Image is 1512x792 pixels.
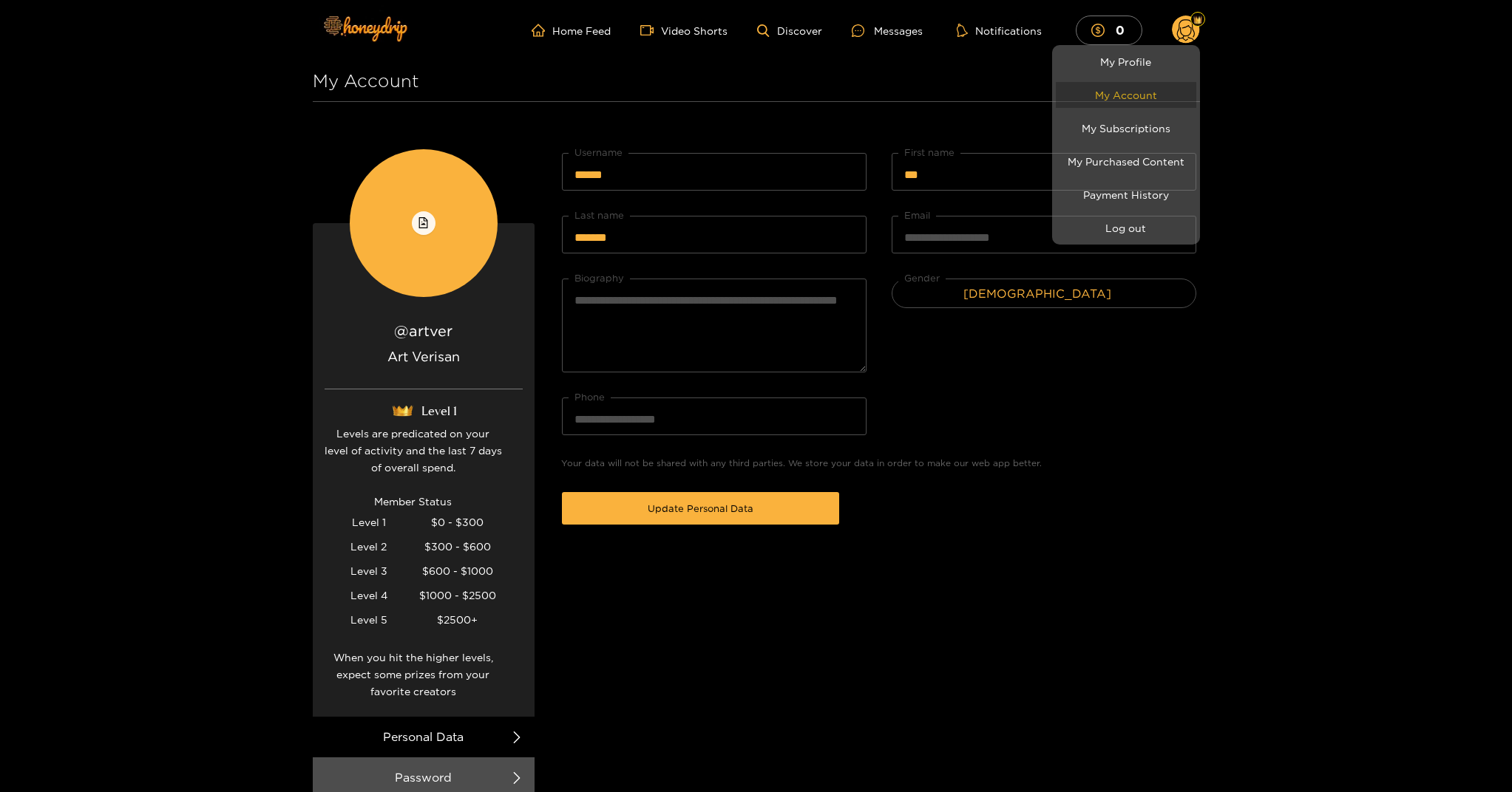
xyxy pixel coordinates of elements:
a: My Account [1056,82,1196,108]
button: Log out [1056,215,1196,241]
a: My Purchased Content [1056,148,1196,174]
a: My Profile [1056,49,1196,75]
a: My Subscriptions [1056,115,1196,141]
a: Payment History [1056,182,1196,208]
